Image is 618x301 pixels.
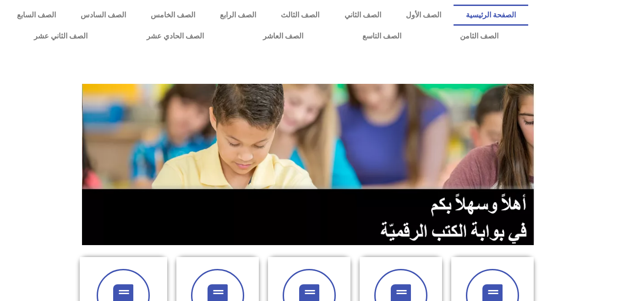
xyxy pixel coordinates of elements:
[394,5,454,26] a: الصف الأول
[454,5,528,26] a: الصفحة الرئيسية
[332,5,394,26] a: الصف الثاني
[68,5,138,26] a: الصف السادس
[208,5,268,26] a: الصف الرابع
[5,5,68,26] a: الصف السابع
[5,26,117,47] a: الصف الثاني عشر
[234,26,333,47] a: الصف العاشر
[268,5,332,26] a: الصف الثالث
[138,5,208,26] a: الصف الخامس
[431,26,528,47] a: الصف الثامن
[333,26,431,47] a: الصف التاسع
[117,26,234,47] a: الصف الحادي عشر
